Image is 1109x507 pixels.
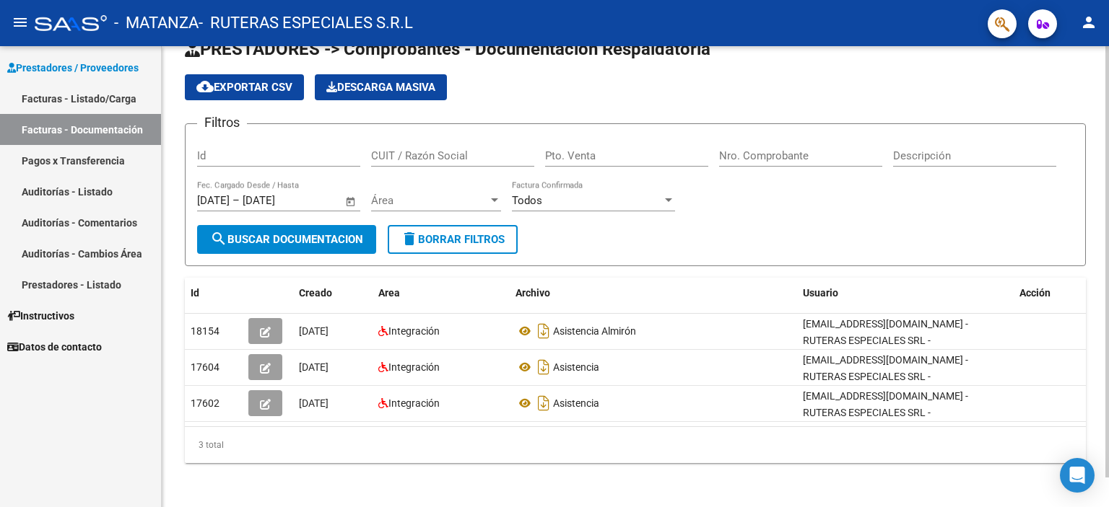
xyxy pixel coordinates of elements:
datatable-header-cell: Acción [1014,278,1086,309]
span: 17602 [191,397,219,409]
span: PRESTADORES -> Comprobantes - Documentación Respaldatoria [185,39,710,59]
button: Exportar CSV [185,74,304,100]
span: Prestadores / Proveedores [7,60,139,76]
datatable-header-cell: Id [185,278,243,309]
span: – [232,194,240,207]
span: 18154 [191,325,219,337]
span: Asistencia [553,397,599,409]
datatable-header-cell: Creado [293,278,373,309]
span: Integración [388,325,440,337]
span: Exportar CSV [196,81,292,94]
span: Asistencia Almirón [553,325,636,337]
span: Instructivos [7,308,74,324]
mat-icon: cloud_download [196,78,214,95]
span: Área [371,194,488,207]
span: Acción [1019,287,1051,299]
button: Open calendar [343,193,360,210]
span: Archivo [516,287,550,299]
i: Descargar documento [534,392,553,415]
i: Descargar documento [534,356,553,379]
div: Open Intercom Messenger [1060,458,1095,493]
datatable-header-cell: Area [373,278,510,309]
button: Buscar Documentacion [197,225,376,254]
span: Integración [388,361,440,373]
div: 3 total [185,427,1086,463]
datatable-header-cell: Usuario [797,278,1014,309]
button: Borrar Filtros [388,225,518,254]
button: Descarga Masiva [315,74,447,100]
span: Creado [299,287,332,299]
span: Area [378,287,400,299]
app-download-masive: Descarga masiva de comprobantes (adjuntos) [315,74,447,100]
span: Todos [512,194,542,207]
h3: Filtros [197,113,247,133]
span: [DATE] [299,325,329,337]
span: 17604 [191,361,219,373]
span: [DATE] [299,361,329,373]
span: [EMAIL_ADDRESS][DOMAIN_NAME] - RUTERAS ESPECIALES SRL - [803,318,968,346]
input: Start date [197,194,230,207]
span: Buscar Documentacion [210,233,363,246]
span: Id [191,287,199,299]
mat-icon: search [210,230,227,247]
span: Borrar Filtros [401,233,505,246]
span: Descarga Masiva [326,81,435,94]
span: Integración [388,397,440,409]
span: Usuario [803,287,838,299]
mat-icon: menu [12,14,29,31]
mat-icon: person [1080,14,1097,31]
input: End date [243,194,313,207]
span: [EMAIL_ADDRESS][DOMAIN_NAME] - RUTERAS ESPECIALES SRL - [803,354,968,382]
span: - RUTERAS ESPECIALES S.R.L [199,7,413,39]
mat-icon: delete [401,230,418,247]
span: Datos de contacto [7,339,102,355]
span: [EMAIL_ADDRESS][DOMAIN_NAME] - RUTERAS ESPECIALES SRL - [803,390,968,418]
i: Descargar documento [534,319,553,343]
span: - MATANZA [114,7,199,39]
span: Asistencia [553,361,599,373]
datatable-header-cell: Archivo [510,278,797,309]
span: [DATE] [299,397,329,409]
